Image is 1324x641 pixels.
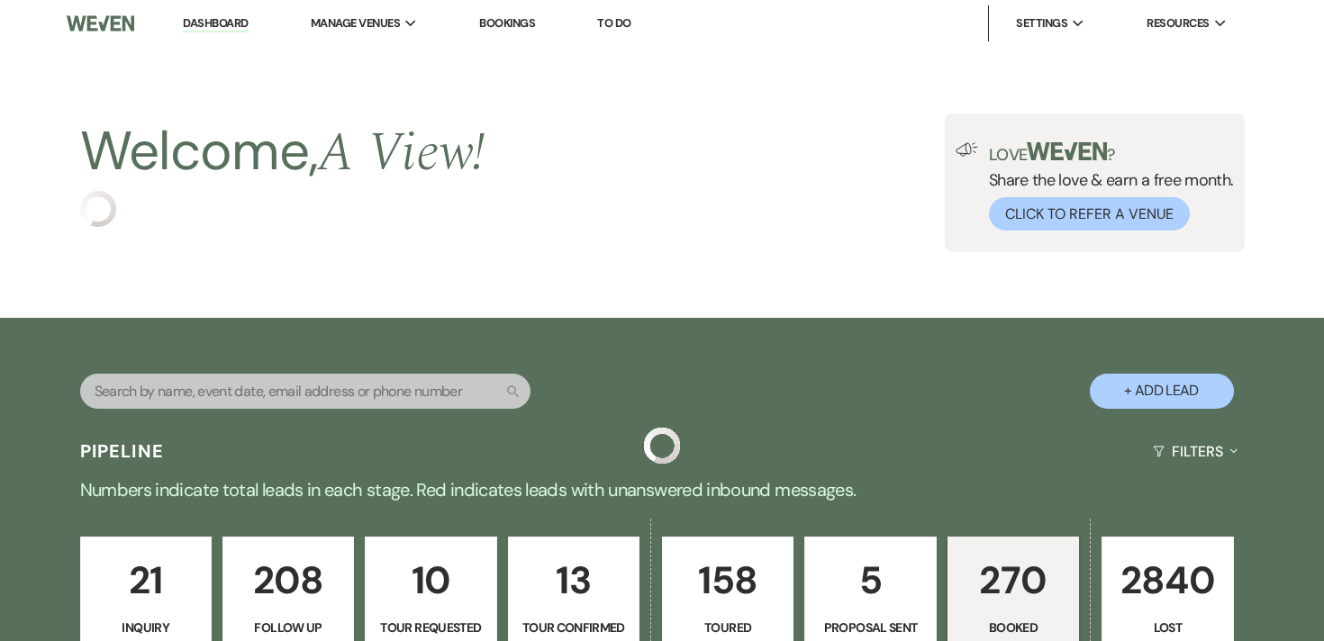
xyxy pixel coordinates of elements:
p: Inquiry [92,618,200,637]
p: 21 [92,550,200,610]
h2: Welcome, [80,113,485,191]
p: 5 [816,550,924,610]
a: Dashboard [183,15,248,32]
p: 158 [674,550,782,610]
button: Click to Refer a Venue [989,197,1190,230]
h3: Pipeline [80,438,165,464]
p: Tour Confirmed [520,618,628,637]
span: Manage Venues [311,14,400,32]
span: Resources [1147,14,1209,32]
button: Filters [1146,428,1244,475]
p: Booked [959,618,1067,637]
p: Proposal Sent [816,618,924,637]
img: loading spinner [80,191,116,227]
button: + Add Lead [1090,374,1234,409]
input: Search by name, event date, email address or phone number [80,374,531,409]
a: Bookings [479,15,535,31]
img: loading spinner [644,428,680,464]
p: 270 [959,550,1067,610]
p: 10 [376,550,485,610]
p: Follow Up [234,618,342,637]
img: weven-logo-green.svg [1027,142,1107,160]
p: Lost [1113,618,1221,637]
p: 208 [234,550,342,610]
span: Settings [1016,14,1067,32]
p: Tour Requested [376,618,485,637]
img: loud-speaker-illustration.svg [956,142,978,157]
p: Toured [674,618,782,637]
p: Numbers indicate total leads in each stage. Red indicates leads with unanswered inbound messages. [14,475,1310,504]
p: 13 [520,550,628,610]
p: Love ? [989,142,1234,163]
a: To Do [597,15,630,31]
p: 2840 [1113,550,1221,610]
div: Share the love & earn a free month. [978,142,1234,230]
span: A View ! [318,112,485,194]
img: Weven Logo [67,5,134,42]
